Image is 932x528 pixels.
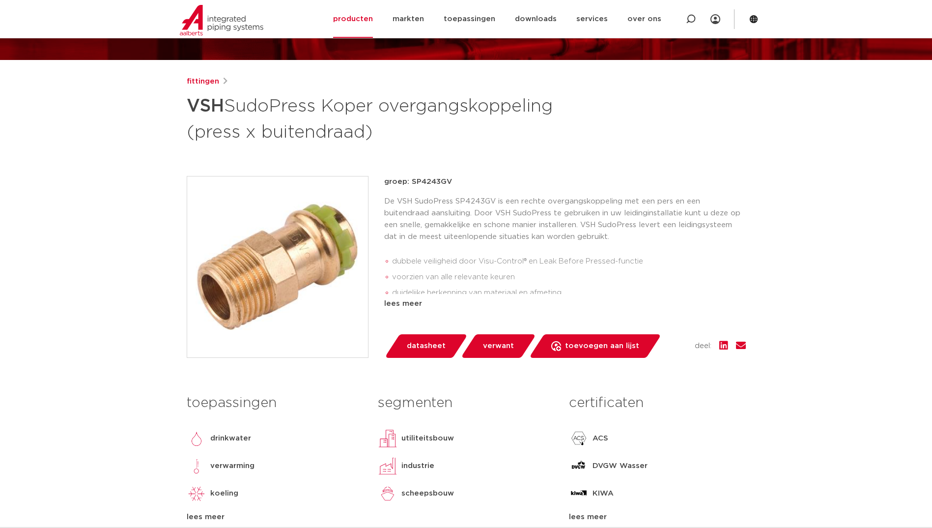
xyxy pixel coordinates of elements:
[187,76,219,88] a: fittingen
[384,298,746,310] div: lees meer
[569,511,745,523] div: lees meer
[187,484,206,503] img: koeling
[695,340,711,352] span: deel:
[378,393,554,413] h3: segmenten
[187,97,224,115] strong: VSH
[384,176,746,188] p: groep: SP4243GV
[392,285,746,301] li: duidelijke herkenning van materiaal en afmeting
[210,460,254,472] p: verwarming
[187,511,363,523] div: lees meer
[210,488,238,499] p: koeling
[187,176,368,357] img: Product Image for VSH SudoPress Koper overgangskoppeling (press x buitendraad)
[378,429,397,448] img: utiliteitsbouw
[569,429,589,448] img: ACS
[187,393,363,413] h3: toepassingen
[384,196,746,243] p: De VSH SudoPress SP4243GV is een rechte overgangskoppeling met een pers en een buitendraad aanslu...
[593,433,608,444] p: ACS
[378,456,397,476] img: industrie
[565,338,639,354] span: toevoegen aan lijst
[569,484,589,503] img: KIWA
[187,456,206,476] img: verwarming
[401,460,434,472] p: industrie
[593,488,614,499] p: KIWA
[401,488,454,499] p: scheepsbouw
[569,393,745,413] h3: certificaten
[378,484,397,503] img: scheepsbouw
[407,338,446,354] span: datasheet
[392,254,746,269] li: dubbele veiligheid door Visu-Control® en Leak Before Pressed-functie
[187,91,556,145] h1: SudoPress Koper overgangskoppeling (press x buitendraad)
[593,460,648,472] p: DVGW Wasser
[384,334,468,358] a: datasheet
[187,429,206,448] img: drinkwater
[392,269,746,285] li: voorzien van alle relevante keuren
[569,456,589,476] img: DVGW Wasser
[401,433,454,444] p: utiliteitsbouw
[460,334,536,358] a: verwant
[483,338,514,354] span: verwant
[210,433,251,444] p: drinkwater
